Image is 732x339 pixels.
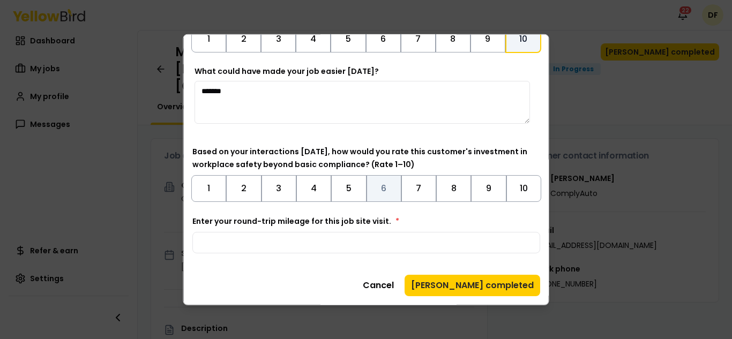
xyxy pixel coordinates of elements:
[505,25,541,52] button: Toggle 10
[226,25,261,52] button: Toggle 2
[436,175,471,201] button: Toggle 8
[296,175,331,201] button: Toggle 4
[226,175,261,201] button: Toggle 2
[366,175,401,201] button: Toggle 6
[435,25,470,52] button: Toggle 8
[261,25,296,52] button: Toggle 3
[470,25,505,52] button: Toggle 9
[331,25,365,52] button: Toggle 5
[331,175,366,201] button: Toggle 5
[191,175,226,201] button: Toggle 1
[192,215,399,226] label: Enter your round-trip mileage for this job site visit.
[365,25,400,52] button: Toggle 6
[195,65,379,76] label: What could have made your job easier [DATE]?
[192,146,527,169] label: Based on your interactions [DATE], how would you rate this customer's investment in workplace saf...
[261,175,296,201] button: Toggle 3
[401,175,436,201] button: Toggle 7
[506,175,541,201] button: Toggle 10
[191,25,226,52] button: Toggle 1
[471,175,506,201] button: Toggle 9
[400,25,435,52] button: Toggle 7
[405,274,540,296] button: [PERSON_NAME] completed
[296,25,331,52] button: Toggle 4
[356,274,400,296] button: Cancel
